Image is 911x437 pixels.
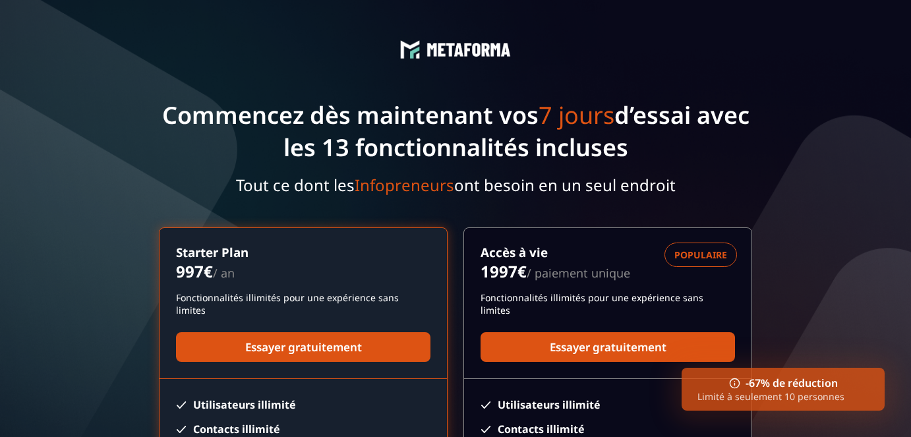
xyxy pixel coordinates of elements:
div: POPULAIRE [664,243,737,267]
img: checked [176,401,187,409]
img: logo [400,40,420,59]
img: checked [176,426,187,433]
h3: Starter Plan [176,244,430,260]
span: / an [213,265,235,281]
h3: -67% de réduction [697,376,869,390]
a: Essayer gratuitement [481,332,735,362]
money: 997 [176,260,213,282]
img: ifno [729,378,740,389]
span: Infopreneurs [355,174,454,196]
img: checked [481,401,491,409]
currency: € [204,260,213,282]
li: Utilisateurs illimité [176,397,430,412]
h1: Commencez dès maintenant vos d’essai avec les 13 fonctionnalités incluses [159,99,752,163]
p: Tout ce dont les ont besoin en un seul endroit [159,174,752,196]
span: / paiement unique [527,265,630,281]
li: Utilisateurs illimité [481,397,735,412]
money: 1997 [481,260,527,282]
currency: € [517,260,527,282]
img: logo [426,43,511,57]
li: Contacts illimité [176,422,430,436]
p: Limité à seulement 10 personnes [697,390,869,403]
p: Fonctionnalités illimités pour une expérience sans limites [176,291,430,316]
h3: Accès à vie [481,244,735,260]
img: checked [481,426,491,433]
span: 7 jours [539,99,614,131]
p: Fonctionnalités illimités pour une expérience sans limites [481,291,735,316]
li: Contacts illimité [481,422,735,436]
a: Essayer gratuitement [176,332,430,362]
